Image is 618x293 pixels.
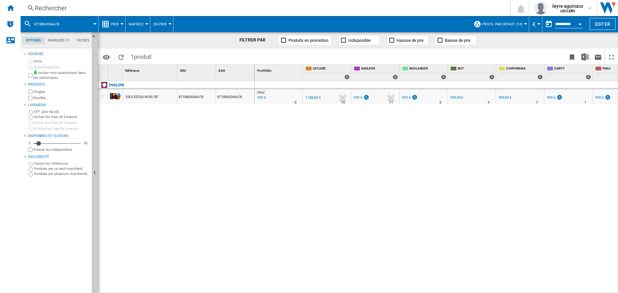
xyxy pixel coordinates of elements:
[348,38,370,43] span: Indisponible
[129,16,147,32] button: Matrice
[28,59,33,63] input: Sites
[219,69,225,72] span: EAN
[22,37,44,44] md-tab-item: Options
[409,66,446,72] span: BOULANGER
[363,95,370,100] img: promotionV3.png
[574,17,586,29] button: Open calendar
[34,114,89,119] label: Inclure les frais de livraison
[28,154,89,160] div: Exclusivité
[604,95,611,100] img: promotionV3.png
[34,171,89,176] label: Vendues par plusieurs marchands
[34,16,66,32] button: 8718863046678
[257,91,265,94] span: FNAC
[154,22,167,26] span: En Prix
[111,22,119,26] span: Prix
[397,38,424,43] span: Hausse de prix
[278,35,332,45] button: Produits en promotion
[125,69,139,72] span: Référence
[34,166,89,171] label: Vendues par un seul marchand
[313,66,350,72] span: LECLERC
[338,35,380,45] button: Indisponible
[28,51,89,57] div: Sources
[28,121,33,125] input: Inclure les frais de livraison
[304,95,321,101] div: 1 286,50 €
[529,16,542,32] md-menu: Currency
[6,20,14,28] img: alerts-logo.svg
[33,140,81,147] md-slider: Disponibilité
[28,71,33,79] input: Inclure mon assortiment dans les statistiques
[354,96,362,100] div: 999 €
[28,148,33,152] input: Afficher les frais de livraison
[100,51,113,63] button: Options
[33,147,89,152] label: Enlever les indisponibles
[581,53,589,61] img: excel-24x24.png
[393,75,398,79] div: 1 offers sold by AMAZON
[566,49,578,64] button: Créer un favoris
[546,65,592,81] div: DARTY 1 offers sold by DARTY
[239,37,272,43] div: FILTRER PAR
[28,96,33,100] input: Bundles
[154,16,170,32] button: En Prix
[586,75,591,79] div: 1 offers sold by DARTY
[295,99,296,106] div: Délai de livraison : 0 jour
[256,95,266,101] div: Mise à jour : mardi 16 septembre 2025 12:30
[560,9,575,13] b: LECLERC
[482,22,522,26] span: Profil par défaut (14)
[29,110,33,114] input: OFF (prix facial)
[482,16,526,32] button: Profil par défaut (14)
[439,99,441,106] div: Délai de livraison : 5 jours
[29,172,33,177] input: Vendues par plusieurs marchands
[33,70,37,74] img: mysite-bg-18x18.png
[341,99,345,106] div: Délai de livraison : 15 jours
[115,49,127,64] button: Recharger
[547,96,556,100] div: 999 €
[34,161,89,166] label: Toutes les références
[538,75,543,79] div: 1 offers sold by CONFORAMA
[497,65,544,81] div: CONFORAMA 1 offers sold by CONFORAMA
[532,16,539,32] button: €
[288,38,328,43] span: Produits en promotion
[449,95,463,101] div: 999,99 €
[29,167,33,171] input: Vendues par un seul marchand
[305,96,321,100] div: 1 286,50 €
[33,70,89,80] label: Inclure mon assortiment dans les statistiques
[109,65,122,75] div: Sort None
[594,95,611,101] div: 999 €
[129,22,144,26] span: Matrice
[353,95,370,101] div: 999 €
[361,66,398,72] span: AMAZON
[28,127,33,131] input: Afficher les frais de livraison
[28,103,89,108] div: Livraison
[579,49,592,64] button: Télécharger au format Excel
[177,89,216,104] div: 8718863046678
[411,95,418,100] img: promotionV3.png
[554,66,591,72] span: DARTY
[24,16,95,32] div: 8718863046678
[387,35,428,45] button: Hausse de prix
[352,65,399,81] div: AMAZON 1 offers sold by AMAZON
[33,59,89,64] label: Sites
[304,65,351,81] div: LECLERC 1 offers sold by LECLERC
[109,81,124,89] div: Cliquez pour filtrer sur cette marque
[401,95,418,101] div: 999 €
[111,16,122,32] button: Prix
[435,35,477,45] button: Baisse de prix
[34,22,59,26] span: 8718863046678
[590,18,615,30] button: Editer
[134,53,152,60] span: produit
[33,89,89,94] label: Singles
[389,99,393,106] div: Délai de livraison : 11 jours
[605,49,618,64] button: Plein écran
[542,18,555,31] button: md-calendar
[445,38,470,43] span: Baisse de prix
[28,133,89,139] div: Disponibilité 10 Jours
[29,115,33,120] input: Inclure les frais de livraison
[126,90,159,105] div: 55OLED760 NOIR 55"
[28,65,33,69] input: Marketplaces
[33,120,89,125] label: Inclure les frais de livraison
[217,65,254,75] div: EAN Sort None
[180,69,186,72] span: SKU
[402,96,411,100] div: 999 €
